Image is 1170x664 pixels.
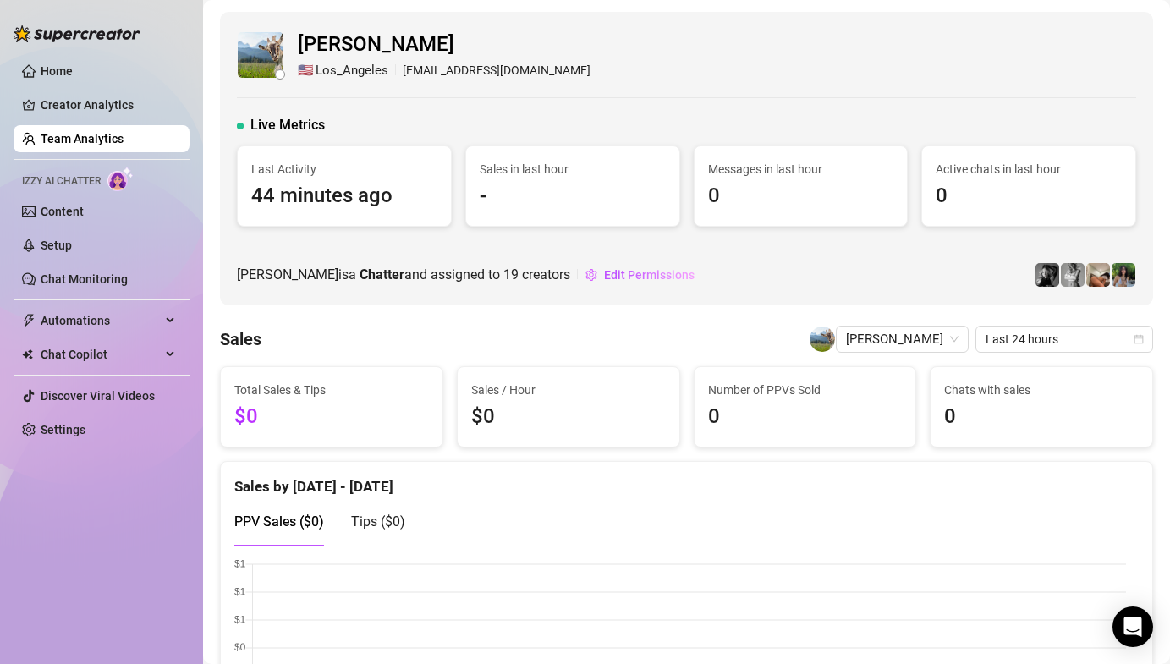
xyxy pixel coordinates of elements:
img: Anjely Luna [810,327,835,352]
span: Active chats in last hour [936,160,1122,178]
span: calendar [1134,334,1144,344]
span: $0 [234,401,429,433]
img: Kennedy (VIP) [1035,263,1059,287]
div: Open Intercom Messenger [1112,606,1153,647]
span: Edit Permissions [604,268,695,282]
a: Creator Analytics [41,91,176,118]
span: 0 [936,180,1122,212]
div: Sales by [DATE] - [DATE] [234,462,1139,498]
a: Chat Monitoring [41,272,128,286]
span: PPV Sales ( $0 ) [234,513,324,530]
span: [PERSON_NAME] [298,29,590,61]
a: Settings [41,423,85,436]
span: 🇺🇸 [298,61,314,81]
a: Content [41,205,84,218]
span: Last Activity [251,160,437,178]
span: setting [585,269,597,281]
a: Home [41,64,73,78]
button: Edit Permissions [585,261,695,288]
span: Sales / Hour [471,381,666,399]
span: 44 minutes ago [251,180,437,212]
a: Team Analytics [41,132,124,145]
span: [PERSON_NAME] is a and assigned to creators [237,264,570,285]
span: 0 [708,180,894,212]
span: 19 [503,266,519,283]
span: - [480,180,666,212]
span: Total Sales & Tips [234,381,429,399]
span: 0 [708,401,903,433]
span: Los_Angeles [316,61,388,81]
img: logo-BBDzfeDw.svg [14,25,140,42]
h4: Sales [220,327,261,351]
img: Kennedy (Free) [1061,263,1085,287]
span: $0 [471,401,666,433]
img: Anjely Luna [238,32,283,78]
img: Chloe (VIP) [1086,263,1110,287]
span: Chat Copilot [41,341,161,368]
span: Izzy AI Chatter [22,173,101,189]
span: Live Metrics [250,115,325,135]
span: Last 24 hours [986,327,1143,352]
div: [EMAIL_ADDRESS][DOMAIN_NAME] [298,61,590,81]
span: Anjely Luna [846,327,959,352]
span: Number of PPVs Sold [708,381,903,399]
span: Chats with sales [944,381,1139,399]
span: thunderbolt [22,314,36,327]
img: Chat Copilot [22,348,33,360]
a: Setup [41,239,72,252]
span: Messages in last hour [708,160,894,178]
span: Automations [41,307,161,334]
b: Chatter [360,266,404,283]
span: Tips ( $0 ) [351,513,405,530]
img: AI Chatter [107,167,134,191]
span: 0 [944,401,1139,433]
a: Discover Viral Videos [41,389,155,403]
span: Sales in last hour [480,160,666,178]
img: Chloe (Free) [1112,263,1135,287]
